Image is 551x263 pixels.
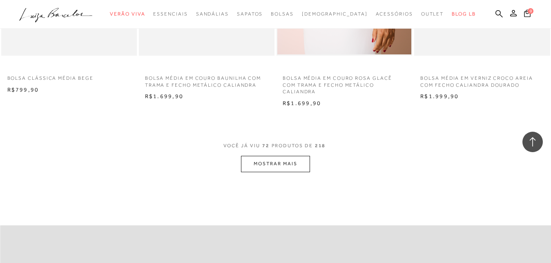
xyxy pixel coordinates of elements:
span: R$799,90 [7,86,39,93]
a: categoryNavScreenReaderText [237,7,263,22]
a: categoryNavScreenReaderText [271,7,294,22]
span: Bolsas [271,11,294,17]
span: Outlet [421,11,444,17]
span: VOCÊ JÁ VIU PRODUTOS DE [223,143,328,148]
a: BLOG LB [452,7,475,22]
span: R$1.699,90 [145,93,183,99]
span: [DEMOGRAPHIC_DATA] [302,11,368,17]
a: BOLSA CLÁSSICA MÉDIA BEGE [1,70,137,82]
a: BOLSA MÉDIA EM VERNIZ CROCO AREIA COM FECHO CALIANDRA DOURADO [414,70,550,89]
span: Essenciais [153,11,187,17]
span: 0 [528,8,533,14]
button: 0 [522,9,533,20]
a: categoryNavScreenReaderText [196,7,229,22]
a: categoryNavScreenReaderText [153,7,187,22]
span: 72 [262,143,270,148]
span: 218 [315,143,326,148]
button: MOSTRAR MAIS [241,156,310,172]
span: Verão Viva [110,11,145,17]
a: categoryNavScreenReaderText [376,7,413,22]
span: Sandálias [196,11,229,17]
a: categoryNavScreenReaderText [421,7,444,22]
span: BLOG LB [452,11,475,17]
span: Acessórios [376,11,413,17]
a: BOLSA MÉDIA EM COURO ROSA GLACÊ COM TRAMA E FECHO METÁLICO CALIANDRA [277,70,412,95]
a: noSubCategoriesText [302,7,368,22]
span: R$1.999,90 [420,93,459,99]
a: BOLSA MÉDIA EM COURO BAUNILHA COM TRAMA E FECHO METÁLICO CALIANDRA [139,70,274,89]
span: Sapatos [237,11,263,17]
a: categoryNavScreenReaderText [110,7,145,22]
span: R$1.699,90 [283,100,321,106]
